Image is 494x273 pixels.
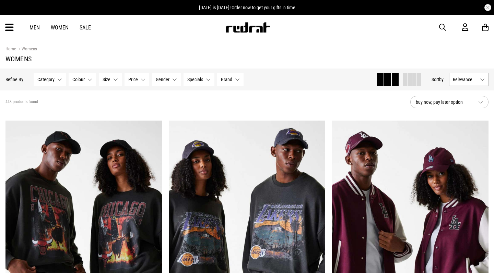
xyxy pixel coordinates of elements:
span: Relevance [453,77,477,82]
span: Category [37,77,55,82]
h1: Womens [5,55,489,63]
a: Sale [80,24,91,31]
span: Colour [72,77,85,82]
button: Price [125,73,149,86]
span: 448 products found [5,99,38,105]
a: Home [5,46,16,51]
a: Womens [16,46,37,53]
span: Price [128,77,138,82]
span: Gender [156,77,169,82]
a: Women [51,24,69,31]
img: Redrat logo [225,22,270,33]
span: Size [103,77,110,82]
button: buy now, pay later option [410,96,489,108]
button: Gender [152,73,181,86]
button: Size [99,73,122,86]
button: Colour [69,73,96,86]
a: Men [30,24,40,31]
span: [DATE] is [DATE]! Order now to get your gifts in time [199,5,295,10]
button: Brand [217,73,244,86]
button: Category [34,73,66,86]
span: buy now, pay later option [416,98,473,106]
button: Specials [184,73,214,86]
button: Sortby [432,75,444,84]
span: Specials [187,77,203,82]
span: Brand [221,77,232,82]
button: Relevance [449,73,489,86]
span: by [439,77,444,82]
p: Refine By [5,77,23,82]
